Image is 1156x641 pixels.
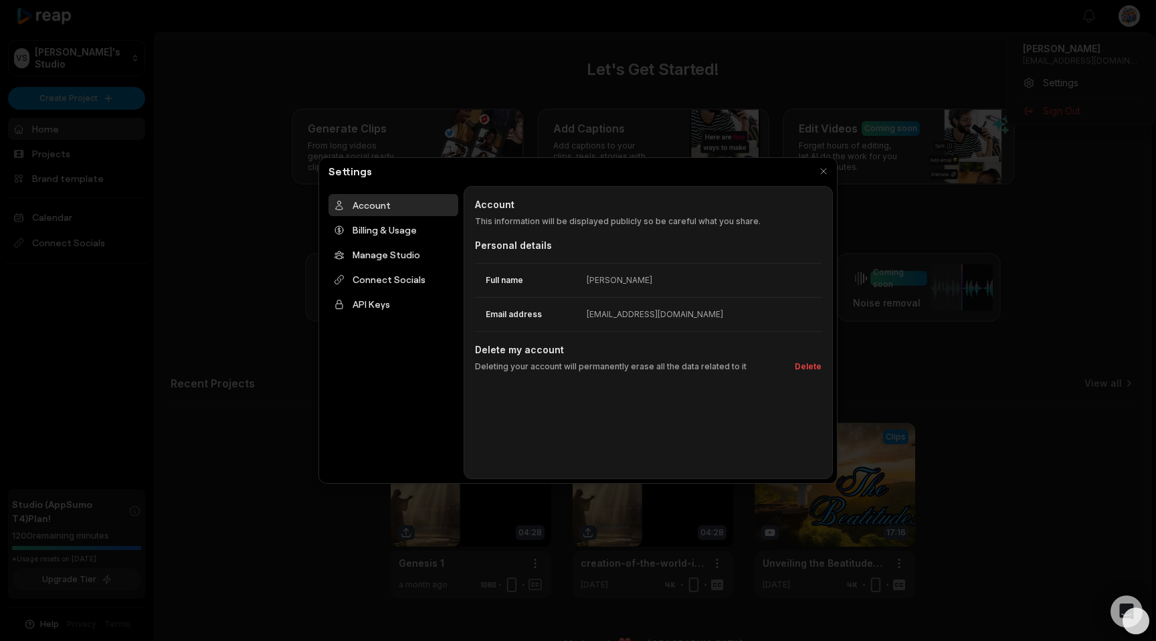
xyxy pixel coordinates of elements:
div: Connect Socials [328,268,458,290]
div: API Keys [328,293,458,315]
p: Deleting your account will permanently erase all the data related to it [475,361,747,373]
dt: Email address [475,308,587,320]
p: This information will be displayed publicly so be careful what you share. [475,215,822,227]
div: [EMAIL_ADDRESS][DOMAIN_NAME] [587,308,723,320]
div: Billing & Usage [328,219,458,241]
div: [PERSON_NAME] [587,274,652,286]
button: Delete [789,361,822,373]
dt: Full name [475,274,587,286]
h2: Delete my account [475,343,822,357]
div: Personal details [475,238,822,252]
h2: Settings [323,163,377,179]
div: Account [328,194,458,216]
h2: Account [475,197,822,211]
div: Manage Studio [328,244,458,266]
